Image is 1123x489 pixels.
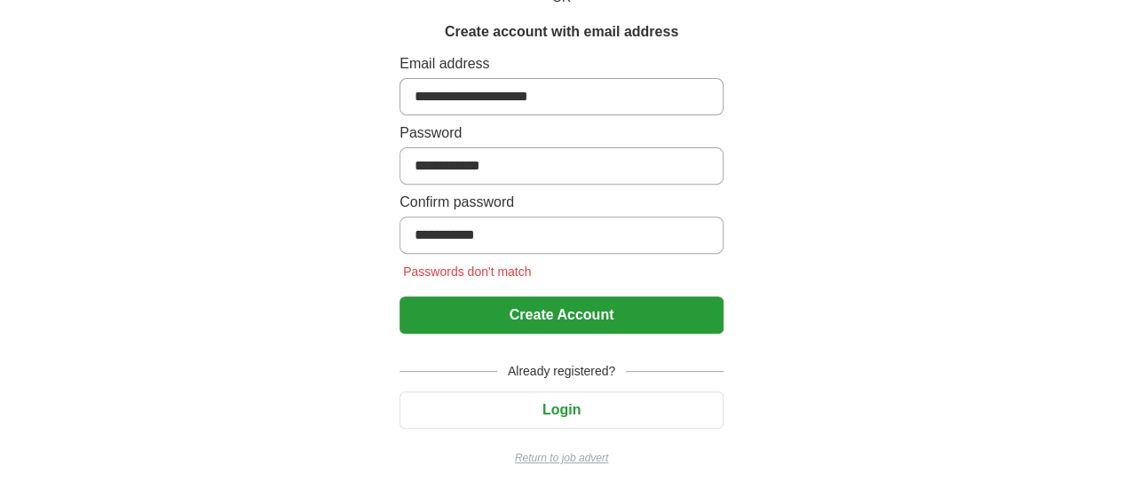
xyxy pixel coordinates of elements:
[497,362,626,381] span: Already registered?
[399,402,724,417] a: Login
[445,21,678,43] h1: Create account with email address
[399,53,724,75] label: Email address
[399,391,724,429] button: Login
[399,296,724,334] button: Create Account
[399,450,724,466] a: Return to job advert
[399,264,534,279] span: Passwords don't match
[399,122,724,144] label: Password
[399,192,724,213] label: Confirm password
